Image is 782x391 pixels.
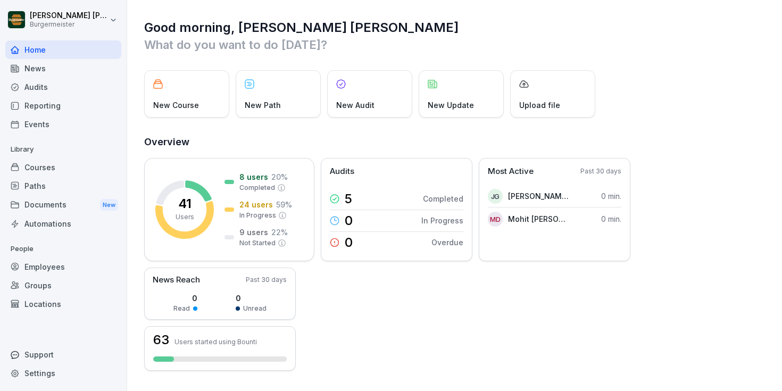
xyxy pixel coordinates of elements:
[271,171,288,182] p: 20 %
[239,171,268,182] p: 8 users
[508,190,569,202] p: [PERSON_NAME] [PERSON_NAME]
[173,304,190,313] p: Read
[5,345,121,364] div: Support
[519,99,560,111] p: Upload file
[5,195,121,215] a: DocumentsNew
[174,338,257,346] p: Users started using Bounti
[239,211,276,220] p: In Progress
[5,257,121,276] a: Employees
[30,21,107,28] p: Burgermeister
[153,334,169,346] h3: 63
[423,193,463,204] p: Completed
[5,96,121,115] a: Reporting
[508,213,569,224] p: Mohit [PERSON_NAME]
[5,240,121,257] p: People
[431,237,463,248] p: Overdue
[601,190,621,202] p: 0 min.
[144,19,766,36] h1: Good morning, [PERSON_NAME] [PERSON_NAME]
[428,99,474,111] p: New Update
[153,99,199,111] p: New Course
[345,193,352,205] p: 5
[488,212,503,227] div: MD
[5,78,121,96] a: Audits
[144,135,766,149] h2: Overview
[5,40,121,59] a: Home
[5,115,121,134] a: Events
[239,238,276,248] p: Not Started
[488,165,534,178] p: Most Active
[176,212,194,222] p: Users
[178,197,192,210] p: 41
[243,304,267,313] p: Unread
[488,189,503,204] div: JG
[5,214,121,233] a: Automations
[580,167,621,176] p: Past 30 days
[144,36,766,53] p: What do you want to do [DATE]?
[30,11,107,20] p: [PERSON_NAME] [PERSON_NAME] [PERSON_NAME]
[601,213,621,224] p: 0 min.
[5,141,121,158] p: Library
[5,295,121,313] a: Locations
[5,364,121,382] a: Settings
[421,215,463,226] p: In Progress
[336,99,375,111] p: New Audit
[239,199,273,210] p: 24 users
[246,275,287,285] p: Past 30 days
[173,293,197,304] p: 0
[236,293,267,304] p: 0
[276,199,292,210] p: 59 %
[5,195,121,215] div: Documents
[5,59,121,78] a: News
[5,177,121,195] a: Paths
[239,227,268,238] p: 9 users
[330,165,354,178] p: Audits
[153,274,200,286] p: News Reach
[239,183,275,193] p: Completed
[100,199,118,211] div: New
[5,276,121,295] a: Groups
[271,227,288,238] p: 22 %
[345,214,353,227] p: 0
[5,158,121,177] a: Courses
[345,236,353,249] p: 0
[245,99,281,111] p: New Path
